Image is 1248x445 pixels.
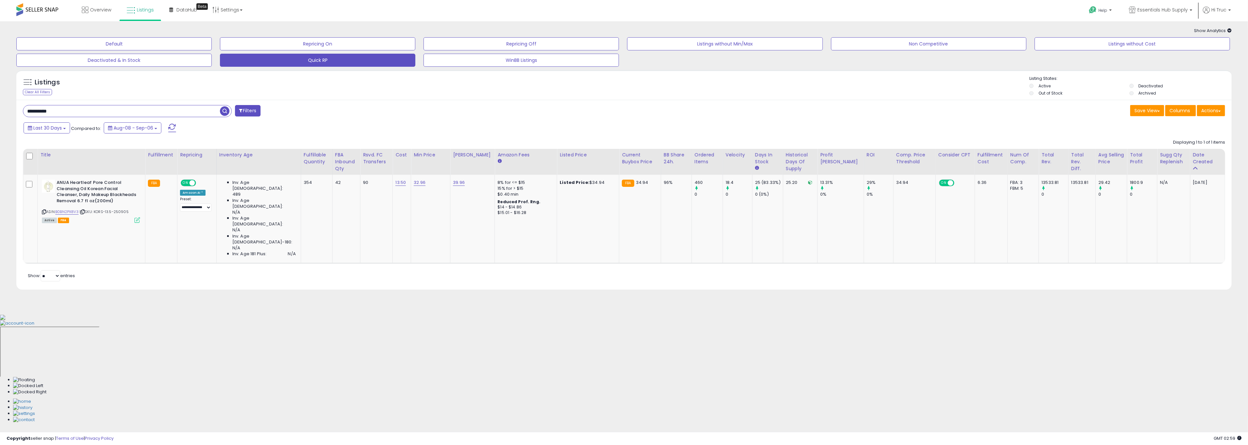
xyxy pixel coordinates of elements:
div: Displaying 1 to 1 of 1 items [1173,139,1225,146]
div: 18.4 [726,180,752,186]
span: 34.94 [636,179,648,186]
a: B0BN2PX8V3 [55,209,79,215]
div: 0% [867,191,893,197]
img: 31OOUmnZV4L._SL40_.jpg [42,180,55,193]
div: [DATE] [1193,180,1219,186]
img: Home [13,399,31,405]
span: Hi Truc [1211,7,1226,13]
div: 15% for > $15 [497,186,552,191]
div: Total Rev. [1041,151,1065,165]
button: Non Competitive [831,37,1026,50]
p: Listing States: [1029,76,1232,82]
span: N/A [288,251,296,257]
div: 96% [664,180,687,186]
span: Inv. Age [DEMOGRAPHIC_DATA]: [232,215,296,227]
img: Floating [13,377,35,383]
div: Preset: [180,197,211,212]
div: 29.42 [1098,180,1127,186]
div: $15.01 - $16.28 [497,210,552,216]
div: Min Price [414,151,447,158]
div: 8% for <= $15 [497,180,552,186]
div: Rsvd. FC Transfers [363,151,390,165]
div: Days In Stock [755,151,780,165]
div: 460 [695,180,723,186]
div: 13.31% [820,180,864,186]
span: All listings currently available for purchase on Amazon [42,218,57,223]
span: | SKU: KORS-13.5-250905 [80,209,129,214]
span: N/A [232,227,240,233]
button: Quick RP [220,54,415,67]
div: Profit [PERSON_NAME] [820,151,861,165]
div: ASIN: [42,180,140,222]
span: ON [181,180,190,186]
span: Compared to: [71,125,101,132]
button: Aug-08 - Sep-06 [104,122,161,133]
div: 0 [1130,191,1157,197]
div: 0% [820,191,864,197]
button: Actions [1197,105,1225,116]
button: Listings without Min/Max [627,37,823,50]
div: Amazon AI * [180,190,206,196]
label: Out of Stock [1039,90,1062,96]
a: 39.96 [453,179,465,186]
span: DataHub [176,7,197,13]
div: 1800.9 [1130,180,1157,186]
span: Essentials Hub Supply [1137,7,1188,13]
div: Avg Selling Price [1098,151,1125,165]
th: Please note that this number is a calculation based on your required days of coverage and your ve... [1157,149,1190,175]
button: Repricing On [220,37,415,50]
button: WinBB Listings [424,54,619,67]
label: Archived [1139,90,1156,96]
div: $34.94 [560,180,614,186]
div: Date Created [1193,151,1222,165]
button: Repricing Off [424,37,619,50]
div: Amazon Fees [497,151,554,158]
div: 25 (83.33%) [755,180,783,186]
div: N/A [1160,180,1185,186]
h5: Listings [35,78,60,87]
small: FBA [148,180,160,187]
span: Show: entries [28,273,75,279]
a: 13.50 [395,179,406,186]
div: 0 [1041,191,1068,197]
div: Fulfillment Cost [978,151,1005,165]
div: Repricing [180,151,213,158]
div: 0 [1098,191,1127,197]
div: 13533.81 [1041,180,1068,186]
button: Save View [1130,105,1164,116]
span: Columns [1169,107,1190,114]
div: Fulfillment [148,151,174,158]
div: Num of Comp. [1010,151,1036,165]
div: Velocity [726,151,750,158]
span: OFF [195,180,206,186]
div: 25.20 [786,180,812,186]
button: Columns [1165,105,1196,116]
span: Aug-08 - Sep-06 [114,125,153,131]
div: FBM: 5 [1010,186,1034,191]
div: 42 [335,180,355,186]
span: Inv. Age [DEMOGRAPHIC_DATA]-180: [232,233,296,245]
div: 6.36 [978,180,1003,186]
div: Consider CPT [938,151,972,158]
div: Tooltip anchor [196,3,208,10]
div: Inventory Age [219,151,298,158]
div: 0 (0%) [755,191,783,197]
small: Amazon Fees. [497,158,501,164]
img: History [13,405,32,411]
div: Historical Days Of Supply [786,151,815,172]
div: Cost [395,151,408,158]
small: FBA [622,180,634,187]
span: Inv. Age [DEMOGRAPHIC_DATA]: [232,180,296,191]
img: Contact [13,417,35,423]
div: 90 [363,180,388,186]
b: Listed Price: [560,179,589,186]
span: 489 [232,191,241,197]
div: Title [40,151,142,158]
div: Clear All Filters [23,89,52,95]
div: 0 [695,191,723,197]
span: Listings [137,7,154,13]
span: ON [940,180,948,186]
div: [PERSON_NAME] [453,151,492,158]
b: Reduced Prof. Rng. [497,199,540,205]
button: Last 30 Days [24,122,70,133]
